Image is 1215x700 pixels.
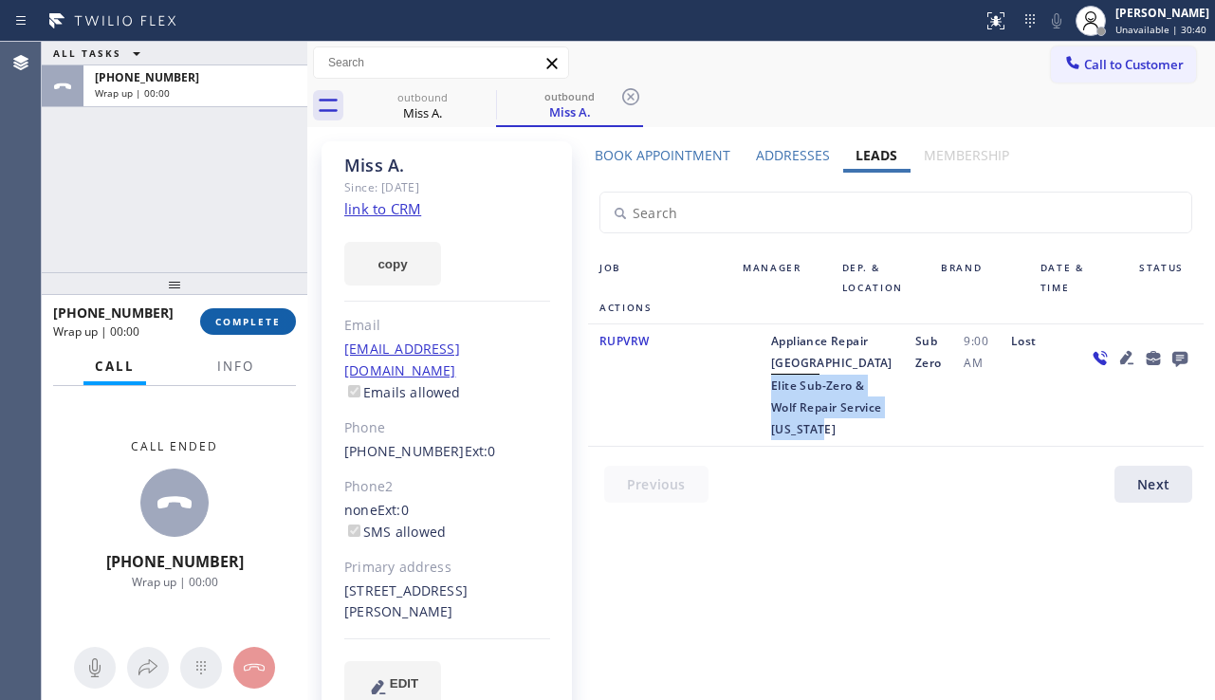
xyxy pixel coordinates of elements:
div: Primary address [344,557,550,579]
input: SMS allowed [348,525,360,537]
div: none [344,500,550,543]
span: 9:00 AM [964,330,988,374]
div: Sub Zero [904,330,953,440]
label: SMS allowed [344,523,446,541]
div: Phone [344,417,550,439]
span: [PHONE_NUMBER] [95,69,199,85]
a: link to CRM [344,199,421,218]
label: Leads [856,146,897,164]
button: Hang up [233,647,275,689]
span: [PHONE_NUMBER] [53,304,174,322]
div: Status [1128,258,1204,298]
button: Mute [1043,8,1070,34]
div: Email [344,315,550,337]
span: Ext: 0 [377,501,409,519]
label: Addresses [756,146,830,164]
div: [STREET_ADDRESS][PERSON_NAME] [344,580,550,624]
span: ALL TASKS [53,46,121,60]
div: outbound [351,90,494,104]
span: [PHONE_NUMBER] [106,551,244,572]
div: Dep. & Location [831,258,930,298]
button: Open directory [127,647,169,689]
span: Wrap up | 00:00 [132,574,218,590]
span: EDIT [390,676,418,691]
div: Job [588,258,731,298]
label: Membership [924,146,1009,164]
button: COMPLETE [200,308,296,335]
button: Open dialpad [180,647,222,689]
div: Manager [731,258,830,298]
input: Emails allowed [348,385,360,397]
div: Phone2 [344,476,550,498]
div: Date & Time [1029,258,1128,298]
span: Info [217,358,254,375]
label: Book Appointment [595,146,730,164]
div: Lost [1000,330,1076,440]
button: Mute [74,647,116,689]
span: Appliance Repair [GEOGRAPHIC_DATA] [771,333,893,371]
label: Emails allowed [344,383,461,401]
span: Elite Sub-Zero & Wolf Repair Service [US_STATE] [771,378,882,437]
span: Wrap up | 00:00 [53,323,139,340]
input: Search [314,47,568,78]
button: copy [344,242,441,286]
div: Brand [930,258,1028,298]
div: Miss A. [498,84,641,125]
div: Since: [DATE] [344,176,550,198]
div: Miss A. [344,155,550,176]
span: Unavailable | 30:40 [1115,23,1206,36]
button: Info [206,348,266,385]
span: Wrap up | 00:00 [95,86,170,100]
button: ALL TASKS [42,42,159,64]
div: Miss A. [351,84,494,127]
div: Miss A. [351,104,494,121]
button: Call to Customer [1051,46,1196,83]
div: [PERSON_NAME] [1115,5,1209,21]
a: [PHONE_NUMBER] [344,442,465,460]
span: Call ended [131,438,218,454]
span: Call [95,358,135,375]
a: [EMAIL_ADDRESS][DOMAIN_NAME] [344,340,460,379]
span: COMPLETE [215,315,281,328]
div: Actions [588,298,716,318]
div: outbound [498,89,641,103]
span: Call to Customer [1084,56,1184,73]
div: Miss A. [498,103,641,120]
input: Search [600,193,1191,232]
span: RUPVRW [599,333,649,349]
button: Call [83,348,146,385]
span: Ext: 0 [465,442,496,460]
